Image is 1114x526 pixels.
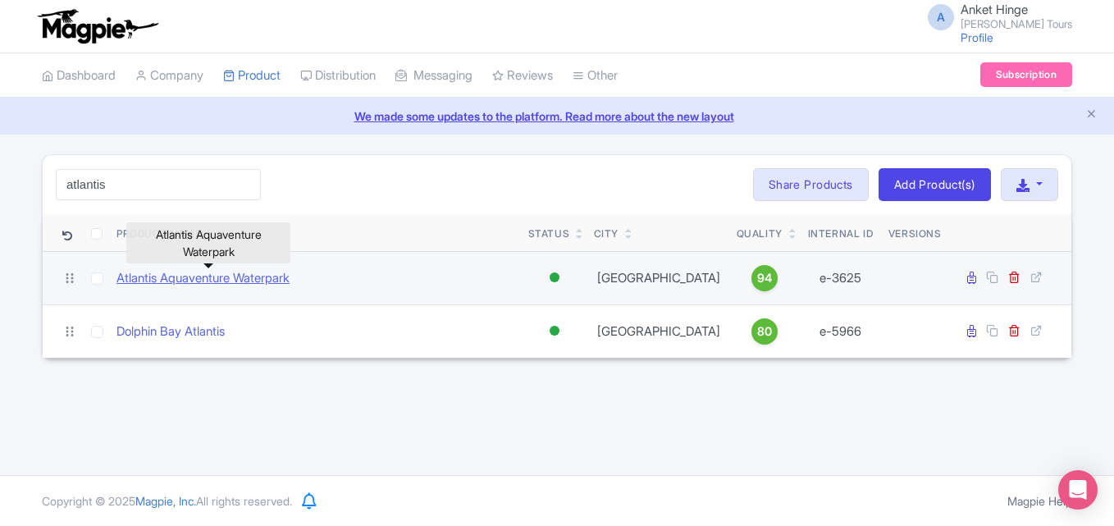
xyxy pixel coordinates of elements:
a: Company [135,53,203,98]
div: Active [546,319,563,343]
a: Product [223,53,281,98]
span: Anket Hinge [961,2,1028,17]
a: Dolphin Bay Atlantis [116,322,225,341]
a: Profile [961,30,993,44]
td: e-3625 [799,251,882,304]
a: Atlantis Aquaventure Waterpark [116,269,290,288]
td: e-5966 [799,304,882,358]
input: Search product name, city, or interal id [56,169,261,200]
td: [GEOGRAPHIC_DATA] [587,304,730,358]
button: Close announcement [1085,106,1098,125]
a: 80 [737,318,792,345]
a: Dashboard [42,53,116,98]
a: Magpie Help [1007,494,1072,508]
a: A Anket Hinge [PERSON_NAME] Tours [918,3,1072,30]
a: Share Products [753,168,869,201]
div: Status [528,226,570,241]
th: Versions [882,214,948,252]
a: Messaging [395,53,473,98]
div: Open Intercom Messenger [1058,470,1098,510]
div: Atlantis Aquaventure Waterpark [126,222,290,263]
div: Active [546,266,563,290]
div: City [594,226,619,241]
small: [PERSON_NAME] Tours [961,19,1072,30]
a: Other [573,53,618,98]
div: Product Name [116,226,201,241]
a: 94 [737,265,792,291]
span: 80 [757,322,772,341]
img: logo-ab69f6fb50320c5b225c76a69d11143b.png [34,8,161,44]
a: Add Product(s) [879,168,991,201]
div: Quality [737,226,783,241]
a: We made some updates to the platform. Read more about the new layout [10,107,1104,125]
span: Magpie, Inc. [135,494,196,508]
span: A [928,4,954,30]
div: Copyright © 2025 All rights reserved. [32,492,302,510]
span: 94 [757,269,772,287]
a: Subscription [980,62,1072,87]
a: Reviews [492,53,553,98]
td: [GEOGRAPHIC_DATA] [587,251,730,304]
a: Distribution [300,53,376,98]
th: Internal ID [799,214,882,252]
